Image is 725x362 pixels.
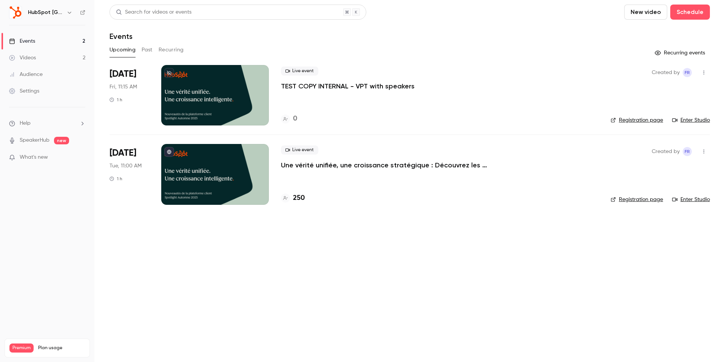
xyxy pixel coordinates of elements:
a: Registration page [611,116,663,124]
span: Live event [281,145,318,155]
button: New video [624,5,667,20]
button: Recurring events [651,47,710,59]
span: fabien Rabusseau [683,68,692,77]
li: help-dropdown-opener [9,119,85,127]
span: Tue, 11:00 AM [110,162,142,170]
button: Past [142,44,153,56]
div: Settings [9,87,39,95]
a: 250 [281,193,305,203]
span: fR [685,147,690,156]
span: Fri, 11:15 AM [110,83,137,91]
span: Created by [652,68,680,77]
span: Help [20,119,31,127]
span: [DATE] [110,147,136,159]
a: TEST COPY INTERNAL - VPT with speakers [281,82,415,91]
div: Videos [9,54,36,62]
h6: HubSpot [GEOGRAPHIC_DATA] [28,9,63,16]
div: 1 h [110,176,122,182]
button: Recurring [159,44,184,56]
button: Schedule [670,5,710,20]
div: Oct 3 Fri, 11:15 AM (Europe/Paris) [110,65,149,125]
span: fabien Rabusseau [683,147,692,156]
a: Une vérité unifiée, une croissance stratégique : Découvrez les nouveautés du Spotlight - Automne ... [281,161,507,170]
a: SpeakerHub [20,136,49,144]
div: Search for videos or events [116,8,191,16]
a: Enter Studio [672,116,710,124]
img: HubSpot France [9,6,22,19]
span: Created by [652,147,680,156]
div: Events [9,37,35,45]
span: What's new [20,153,48,161]
h4: 0 [293,114,297,124]
div: Audience [9,71,43,78]
span: Live event [281,67,318,76]
a: Registration page [611,196,663,203]
a: Enter Studio [672,196,710,203]
iframe: Noticeable Trigger [76,154,85,161]
div: Oct 7 Tue, 11:00 AM (Europe/Paris) [110,144,149,204]
span: new [54,137,69,144]
span: [DATE] [110,68,136,80]
span: Plan usage [38,345,85,351]
span: fR [685,68,690,77]
h1: Events [110,32,133,41]
a: 0 [281,114,297,124]
div: 1 h [110,97,122,103]
span: Premium [9,343,34,353]
h4: 250 [293,193,305,203]
button: Upcoming [110,44,136,56]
